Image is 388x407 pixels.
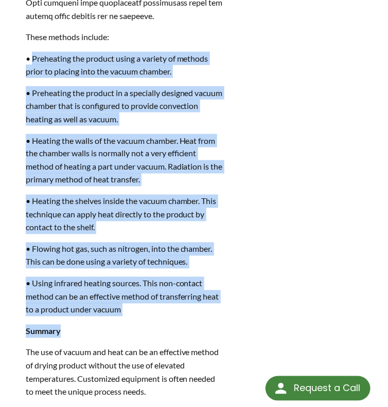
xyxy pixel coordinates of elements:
div: Request a Call [266,376,371,401]
p: • Preheating the product in a specially designed vacuum chamber that is configured to provide con... [26,86,223,126]
p: The use of vacuum and heat can be an effective method of drying product without the use of elevat... [26,346,223,398]
strong: Summary [26,326,61,336]
p: • Preheating the product using a variety of methods prior to placing into the vacuum chamber. [26,52,223,78]
img: round button [273,380,289,397]
p: These methods include: [26,30,223,44]
p: • Heating the walls of the vacuum chamber. Heat from the chamber walls is normally not a very eff... [26,134,223,187]
p: • Using infrared heating sources. This non-contact method can be an effective method of transferr... [26,277,223,317]
p: • Heating the shelves inside the vacuum chamber. This technique can apply heat directly to the pr... [26,195,223,234]
p: • Flowing hot gas, such as nitrogen, into the chamber. This can be done using a variety of techni... [26,243,223,269]
div: Request a Call [294,376,360,400]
